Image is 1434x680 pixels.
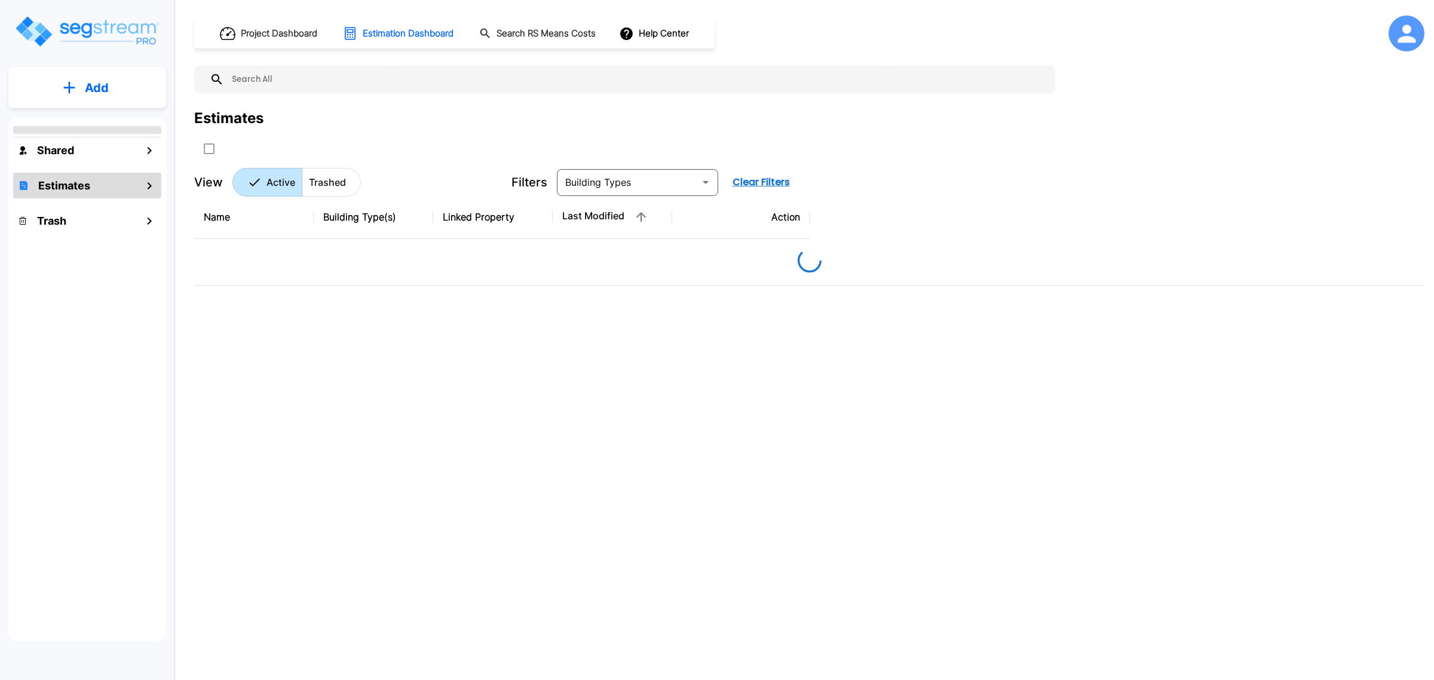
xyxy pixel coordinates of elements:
[215,20,324,47] button: Project Dashboard
[338,21,460,46] button: Estimation Dashboard
[309,175,346,189] p: Trashed
[37,142,74,158] h1: Shared
[497,27,596,41] h1: Search RS Means Costs
[553,195,672,239] th: Last Modified
[266,175,295,189] p: Active
[197,137,221,161] button: SelectAll
[38,177,90,194] h1: Estimates
[194,108,263,129] div: Estimates
[232,168,302,197] button: Active
[204,210,304,224] div: Name
[194,173,223,191] p: View
[433,195,553,239] th: Linked Property
[617,22,694,45] button: Help Center
[241,27,317,41] h1: Project Dashboard
[511,173,547,191] p: Filters
[14,14,160,48] img: Logo
[85,79,109,97] p: Add
[224,66,1049,93] input: Search All
[560,174,695,191] input: Building Types
[474,22,602,45] button: Search RS Means Costs
[8,71,166,105] button: Add
[728,170,795,194] button: Clear Filters
[697,174,714,191] button: Open
[314,195,433,239] th: Building Type(s)
[302,168,361,197] button: Trashed
[232,168,361,197] div: Platform
[37,213,66,229] h1: Trash
[672,195,810,239] th: Action
[363,27,454,41] h1: Estimation Dashboard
